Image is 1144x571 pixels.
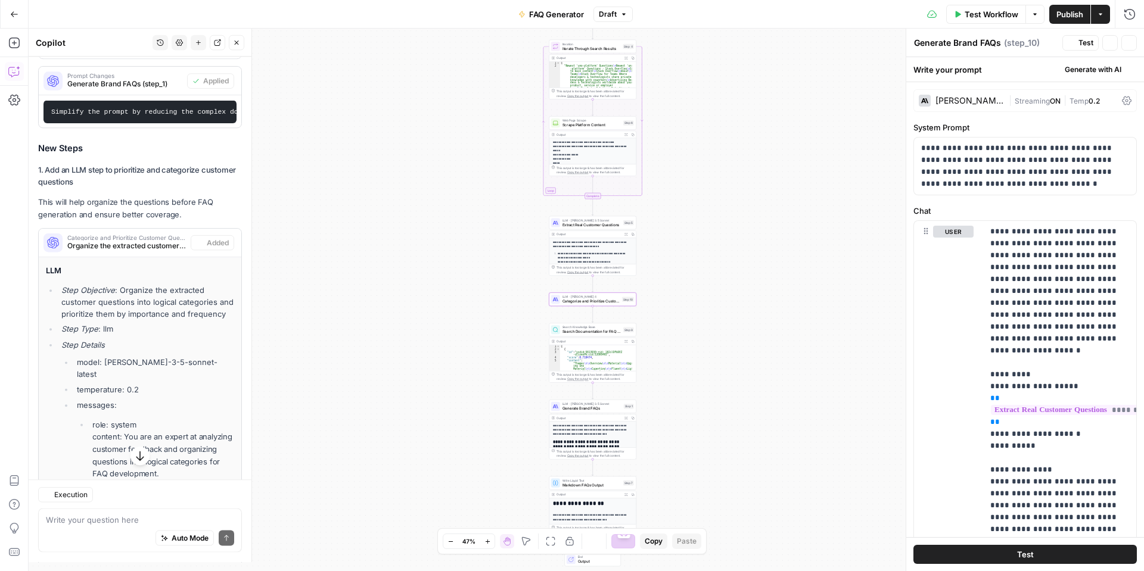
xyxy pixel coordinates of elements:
span: Iteration [562,42,621,46]
span: Toggle code folding, rows 1 through 7 [557,345,559,348]
span: Generate with AI [1065,64,1121,75]
li: temperature: 0.2 [74,383,234,395]
button: user [933,226,974,238]
strong: 1. Add an LLM step to prioritize and categorize customer questions [38,165,236,187]
span: Publish [1056,8,1083,20]
button: Draft [593,7,633,22]
textarea: Generate Brand FAQs [914,37,1001,49]
span: Applied [203,76,229,86]
span: Toggle code folding, rows 2 through 6 [557,348,559,351]
div: LLM · [PERSON_NAME] 3.5 SonnetExtract Real Customer QuestionsStep 5Output**** **** **** **** ****... [549,216,636,276]
span: Search Knowledge Base [562,325,621,330]
div: Output [557,56,621,61]
button: Paste [672,533,701,549]
label: System Prompt [913,121,1137,133]
span: Copy the output [567,454,589,457]
span: Toggle code folding, rows 1 through 3 [557,61,559,64]
span: Auto Mode [172,533,209,544]
span: Temp [1070,96,1089,105]
div: 1 [549,61,560,64]
div: This output is too large & has been abbreviated for review. to view the full content. [557,449,634,458]
div: This output is too large & has been abbreviated for review. to view the full content. [557,89,634,98]
span: Iterate Through Search Results [562,46,621,51]
div: Output [557,492,621,497]
g: Edge from step_1 to step_7 [592,459,593,475]
div: Step 6 [623,120,634,126]
button: Test [913,545,1137,564]
div: Copilot [36,37,149,49]
span: | [1061,94,1070,106]
span: Categorize and Prioritize Customer Questions [562,298,620,304]
em: Step Details [61,339,105,349]
g: Edge from step_4 to step_6 [592,99,593,116]
div: Step 9 [623,327,634,333]
span: Copy the output [567,171,589,174]
button: Execution [38,487,93,503]
div: 1 [549,345,560,348]
span: Copy [645,536,663,547]
span: Copy the output [567,94,589,98]
div: Output [557,416,621,420]
div: This output is too large & has been abbreviated for review. to view the full content. [557,372,634,381]
span: LLM · [PERSON_NAME] 3.5 Sonnet [562,401,621,406]
button: Generate with AI [1049,62,1137,77]
span: Copy the output [567,270,589,274]
span: Extract Real Customer Questions [562,222,621,227]
div: Step 4 [623,44,633,49]
em: Step Objective [61,285,115,295]
button: Publish [1049,5,1090,24]
button: Copy [640,533,667,549]
span: | [1009,94,1015,106]
div: Step 5 [623,220,634,226]
p: role: system content: You are an expert at analyzing customer feedback and organizing questions i... [92,418,234,480]
span: Organize the extracted customer questions into logical categories and prioritize them by importan... [67,240,186,251]
div: Complete [585,193,601,199]
div: 4 [549,356,560,359]
span: LLM · [PERSON_NAME] 3.5 Sonnet [562,218,621,223]
div: Step 10 [622,297,634,302]
div: Output [557,232,621,237]
button: Applied [187,73,234,89]
div: This output is too large & has been abbreviated for review. to view the full content. [557,526,634,535]
span: 0.2 [1089,96,1100,105]
button: Test Workflow [946,5,1025,24]
g: Edge from step_10 to step_9 [592,306,593,322]
span: Paste [677,536,697,547]
span: Copy the output [567,377,589,381]
g: Edge from step_9 to step_1 [592,383,593,399]
span: Categorize and Prioritize Customer Questions [67,234,186,240]
p: This will help organize the questions before FAQ generation and ensure better coverage. [38,196,242,221]
g: Edge from step_3 to step_4 [592,23,593,39]
span: Test [1078,38,1093,48]
span: Test Workflow [965,8,1018,20]
div: Output [557,132,621,137]
span: Execution [54,489,88,500]
div: Step 1 [624,404,634,409]
span: ON [1050,96,1061,105]
button: Test [1062,35,1099,51]
span: Markdown FAQs Output [562,482,621,488]
div: [PERSON_NAME] 4 [935,96,1004,105]
span: End [578,555,616,560]
span: Generate Brand FAQs (step_1) [67,79,182,89]
div: Write your prompt [906,57,1144,82]
h3: New Steps [38,141,242,156]
div: Search Knowledge BaseSearch Documentation for FAQ TopicsStep 9Output[ { "id":"vsdid:5813930:rid:_... [549,323,636,382]
div: This output is too large & has been abbreviated for review. to view the full content. [557,166,634,174]
div: Step 7 [623,480,634,486]
span: Scrape Platform Content [562,122,621,127]
span: Streaming [1015,96,1050,105]
span: ( step_10 ) [1004,37,1040,49]
span: FAQ Generator [529,8,584,20]
span: Web Page Scrape [562,118,621,123]
span: Output [578,558,616,564]
button: Added [191,235,234,250]
em: Step Type [61,324,98,333]
span: Added [207,237,229,248]
span: Prompt Changes [67,73,182,79]
li: : llm [58,323,234,335]
div: 2 [549,348,560,351]
li: model: [PERSON_NAME]-3-5-sonnet-latest [74,356,234,379]
g: Edge from step_5 to step_10 [592,276,593,292]
div: Output [557,339,621,344]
